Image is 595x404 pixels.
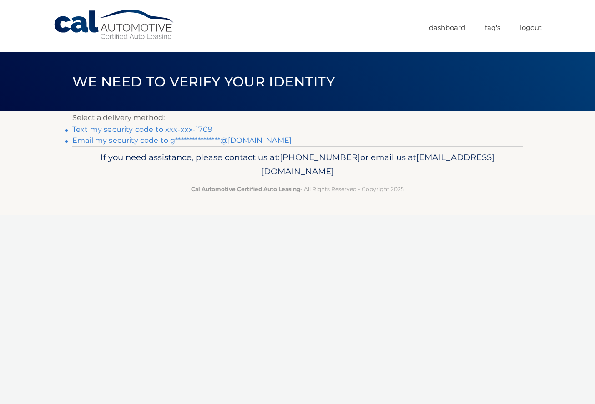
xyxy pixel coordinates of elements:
a: Text my security code to xxx-xxx-1709 [72,125,212,134]
strong: Cal Automotive Certified Auto Leasing [191,186,300,192]
span: We need to verify your identity [72,73,335,90]
p: Select a delivery method: [72,111,523,124]
span: [PHONE_NUMBER] [280,152,360,162]
p: - All Rights Reserved - Copyright 2025 [78,184,517,194]
a: Dashboard [429,20,465,35]
a: FAQ's [485,20,500,35]
a: Logout [520,20,542,35]
a: Cal Automotive [53,9,176,41]
p: If you need assistance, please contact us at: or email us at [78,150,517,179]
